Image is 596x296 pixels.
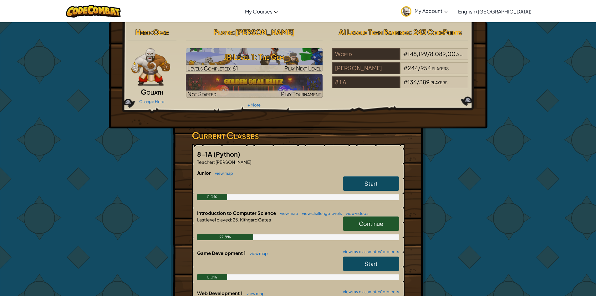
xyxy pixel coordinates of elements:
span: / [417,78,419,86]
span: Hero [135,28,150,36]
span: AI League Team Rankings [339,28,410,36]
span: Goliath [141,87,163,96]
div: 27.8% [197,234,253,240]
div: World [332,48,400,60]
a: Change Hero [139,99,165,104]
span: 25. [232,217,239,222]
span: Last level played [197,217,231,222]
span: Play Next Level [284,65,321,72]
span: : [231,217,232,222]
img: goliath-pose.png [131,48,171,86]
a: Not StartedPlay Tournament [186,74,323,98]
span: 136 [408,78,417,86]
span: Continue [359,220,383,227]
span: 8,089,003 [430,50,459,57]
span: 8-1A [197,150,213,158]
span: : [214,159,215,165]
span: 954 [420,64,431,71]
span: Web Development 1 [197,290,243,296]
span: (Python) [213,150,240,158]
div: 0.0% [197,194,227,200]
div: 8 1 A [332,76,400,88]
img: Golden Goal [186,74,323,98]
span: Teacher [197,159,214,165]
span: # [403,78,408,86]
span: : 243 CodePoints [410,28,462,36]
span: Play Tournament [281,90,321,97]
a: Play Next Level [186,48,323,72]
span: Start [364,260,378,267]
a: view map [212,171,233,176]
a: view my classmates' projects [340,290,399,294]
h3: JR Level 1: The Gem [186,50,323,64]
span: [PERSON_NAME] [235,28,294,36]
span: 148,199 [408,50,427,57]
a: view map [247,251,268,256]
span: My Courses [245,8,273,15]
span: Player [214,28,233,36]
span: / [427,50,430,57]
span: Junior [197,170,212,176]
span: Okar [153,28,169,36]
img: JR Level 1: The Gem [186,48,323,72]
a: view map [277,211,298,216]
span: players [432,64,449,71]
img: avatar [401,6,411,17]
a: English ([GEOGRAPHIC_DATA]) [455,3,535,20]
span: English ([GEOGRAPHIC_DATA]) [458,8,532,15]
span: : [150,28,153,36]
img: CodeCombat logo [66,5,121,18]
div: 0.0% [197,274,227,280]
a: + More [247,102,261,107]
span: # [403,64,408,71]
a: My Courses [242,3,281,20]
a: view my classmates' projects [340,250,399,254]
span: Levels Completed: 61 [187,65,238,72]
span: # [403,50,408,57]
span: My Account [415,8,448,14]
a: World#148,199/8,089,003players [332,54,469,61]
a: 8 1 A#136/389players [332,82,469,90]
div: [PERSON_NAME] [332,62,400,74]
a: My Account [398,1,451,21]
span: Kithgard Gates [239,217,271,222]
span: 389 [419,78,430,86]
span: / [418,64,420,71]
span: Introduction to Computer Science [197,210,277,216]
span: [PERSON_NAME] [215,159,251,165]
span: players [430,78,447,86]
a: view videos [343,211,369,216]
span: Start [364,180,378,187]
a: view challenge levels [299,211,342,216]
span: Game Development 1 [197,250,247,256]
span: : [233,28,235,36]
a: view map [243,291,265,296]
span: Not Started [187,90,216,97]
h3: Current Classes [192,128,405,143]
span: 244 [408,64,418,71]
a: [PERSON_NAME]#244/954players [332,68,469,75]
